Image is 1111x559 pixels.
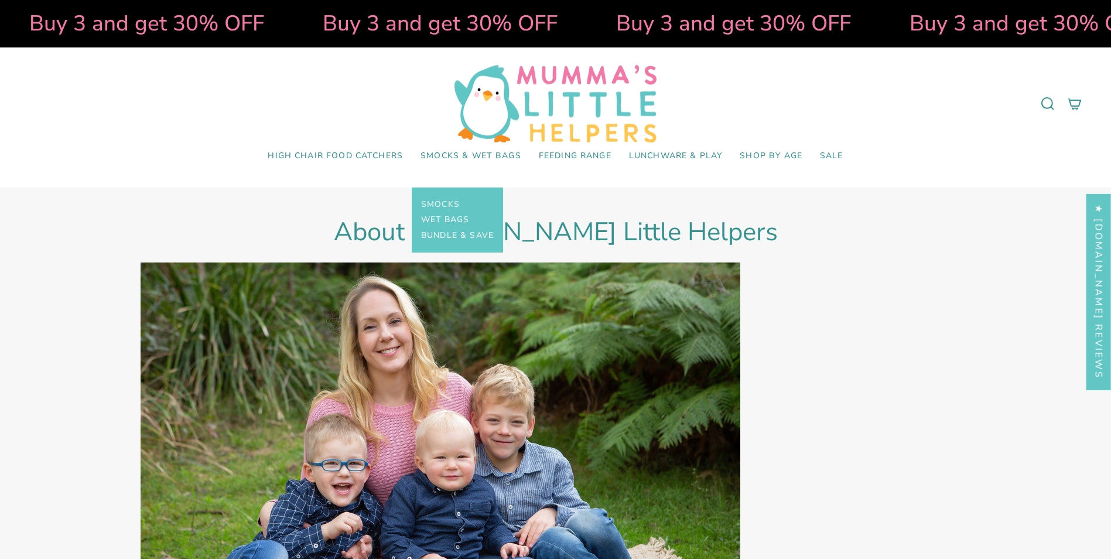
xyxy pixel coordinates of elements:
[620,142,731,170] a: Lunchware & Play
[1086,194,1111,390] div: Click to open Judge.me floating reviews tab
[141,217,971,247] h2: About [PERSON_NAME] Little Helpers
[454,65,657,142] img: Mumma’s Little Helpers
[259,142,412,170] a: High Chair Food Catchers
[312,9,546,38] strong: Buy 3 and get 30% OFF
[412,142,530,170] div: Smocks & Wet Bags Smocks Wet Bags Bundle & Save
[421,231,494,241] span: Bundle & Save
[421,151,521,161] span: Smocks & Wet Bags
[421,215,469,225] span: Wet Bags
[605,9,840,38] strong: Buy 3 and get 30% OFF
[421,228,494,244] a: Bundle & Save
[268,151,403,161] span: High Chair Food Catchers
[820,151,843,161] span: SALE
[412,142,530,170] a: Smocks & Wet Bags
[421,212,469,228] a: Wet Bags
[539,151,611,161] span: Feeding Range
[18,9,253,38] strong: Buy 3 and get 30% OFF
[731,142,811,170] a: Shop by Age
[811,142,852,170] a: SALE
[530,142,620,170] a: Feeding Range
[421,197,460,213] a: Smocks
[421,200,460,210] span: Smocks
[629,151,722,161] span: Lunchware & Play
[740,151,802,161] span: Shop by Age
